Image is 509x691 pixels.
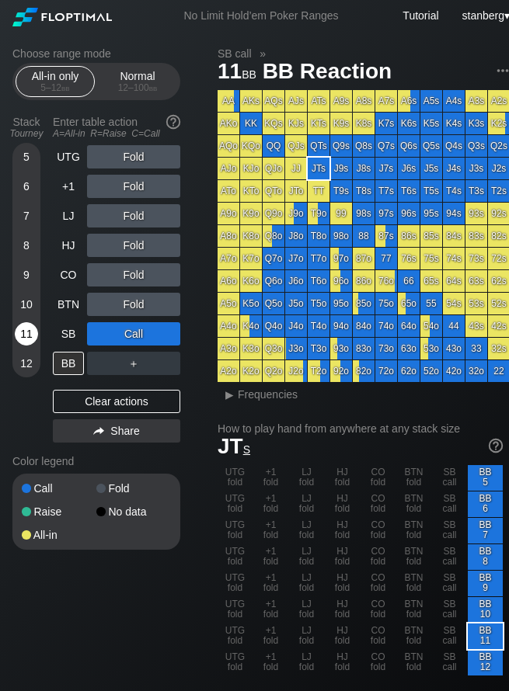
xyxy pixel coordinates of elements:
div: 53s [465,293,487,314]
div: +1 fold [253,650,288,675]
div: 95o [330,293,352,314]
div: A4s [443,90,465,112]
div: UTG fold [218,518,253,543]
div: Fold [87,234,180,257]
div: +1 [53,175,84,198]
div: CO fold [361,518,396,543]
div: No data [96,506,171,517]
div: K7s [375,113,397,134]
div: HJ fold [325,597,360,623]
div: CO [53,263,84,286]
div: 99 [330,203,352,224]
div: K6s [398,113,420,134]
div: HJ fold [325,544,360,570]
div: 44 [443,315,465,337]
div: UTG fold [218,597,253,623]
div: Q2o [263,360,284,382]
div: KK [240,113,262,134]
div: T6o [308,270,329,292]
div: A=All-in R=Raise C=Call [53,128,180,139]
div: T8o [308,225,329,247]
div: Q4o [263,315,284,337]
div: A5o [218,293,239,314]
div: BTN fold [396,650,431,675]
div: +1 fold [253,465,288,491]
div: SB call [432,465,467,491]
div: T7s [375,180,397,202]
div: Fold [87,145,180,168]
div: CO fold [361,597,396,623]
div: K9o [240,203,262,224]
div: K6o [240,270,262,292]
div: 54o [420,315,442,337]
div: BB 10 [468,597,503,623]
div: 88 [353,225,375,247]
div: AQs [263,90,284,112]
div: KJs [285,113,307,134]
div: UTG fold [218,491,253,517]
div: 82o [353,360,375,382]
div: 43s [465,315,487,337]
div: BB 12 [468,650,503,675]
span: bb [61,82,70,93]
div: K7o [240,248,262,269]
div: 12 – 100 [105,82,170,93]
div: J3o [285,338,307,359]
div: Q5o [263,293,284,314]
div: AKo [218,113,239,134]
div: HJ [53,234,84,257]
div: +1 fold [253,597,288,623]
div: BB 6 [468,491,503,517]
div: 65o [398,293,420,314]
div: ▸ [219,385,239,404]
div: ATo [218,180,239,202]
div: BB [53,352,84,375]
div: T3o [308,338,329,359]
div: K4o [240,315,262,337]
div: 87o [353,248,375,269]
div: Q5s [420,135,442,157]
div: No Limit Hold’em Poker Ranges [160,9,361,26]
div: 42o [443,360,465,382]
div: SB call [432,571,467,596]
div: LJ fold [289,491,324,517]
div: SB call [432,623,467,649]
div: ATs [308,90,329,112]
div: JTo [285,180,307,202]
div: Fold [96,483,171,494]
div: 66 [398,270,420,292]
div: BB 8 [468,544,503,570]
a: Tutorial [403,9,438,22]
div: Q4s [443,135,465,157]
div: Call [87,322,180,345]
div: J6o [285,270,307,292]
div: A3s [465,90,487,112]
div: 32o [465,360,487,382]
div: UTG fold [218,623,253,649]
div: 75o [375,293,397,314]
div: HJ fold [325,491,360,517]
div: HJ fold [325,518,360,543]
div: 93s [465,203,487,224]
div: T9s [330,180,352,202]
div: T8s [353,180,375,202]
div: BTN fold [396,518,431,543]
div: J3s [465,158,487,179]
div: Q8s [353,135,375,157]
div: 7 [15,204,38,227]
div: HJ fold [325,571,360,596]
div: KQo [240,135,262,157]
img: share.864f2f62.svg [93,427,104,436]
div: 52o [420,360,442,382]
div: T3s [465,180,487,202]
div: J5o [285,293,307,314]
h2: Choose range mode [12,47,180,60]
span: SB call [215,47,254,61]
div: AA [218,90,239,112]
div: UTG fold [218,544,253,570]
div: K5o [240,293,262,314]
div: CO fold [361,544,396,570]
div: JJ [285,158,307,179]
div: A2o [218,360,239,382]
div: SB call [432,518,467,543]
